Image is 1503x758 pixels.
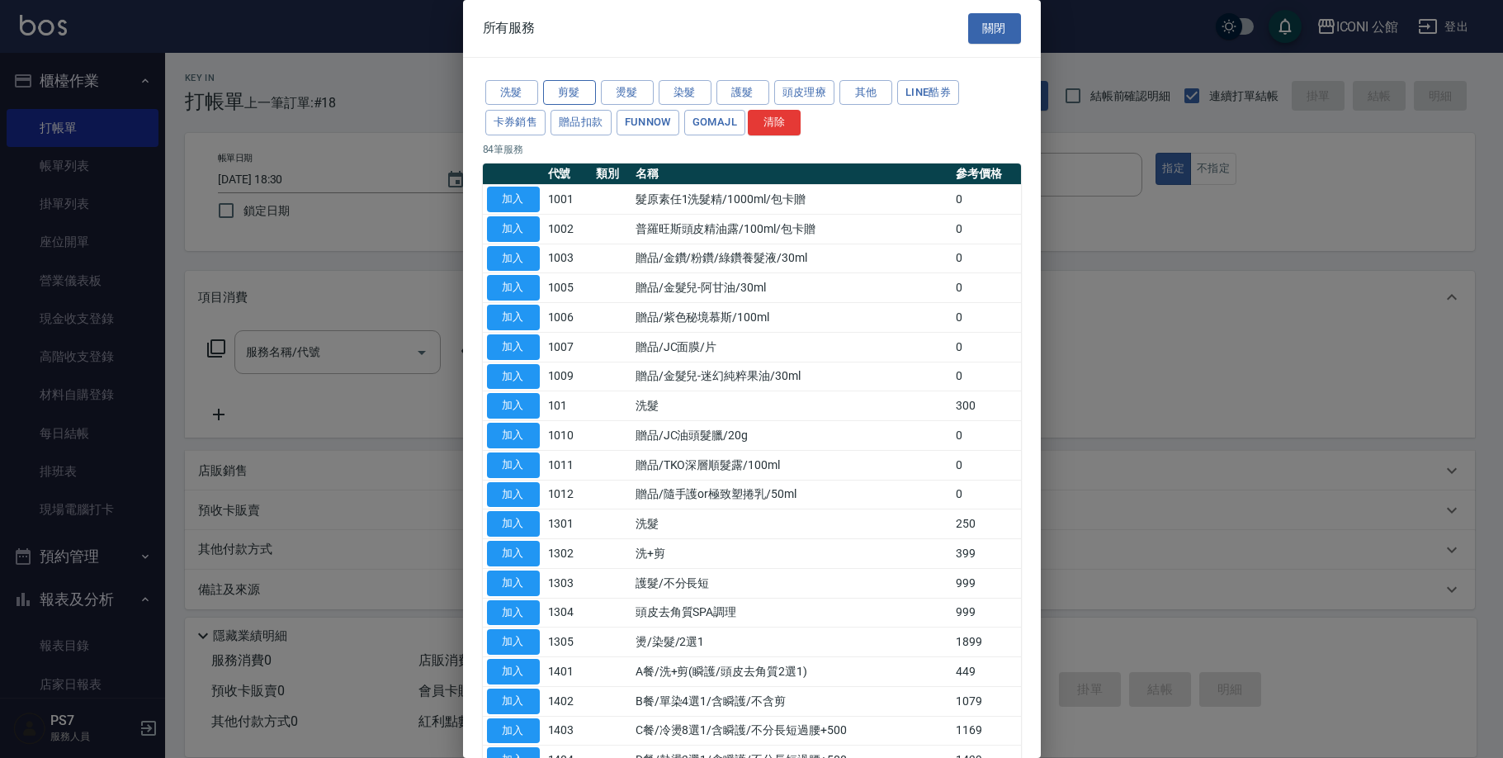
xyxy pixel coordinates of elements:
[544,657,592,687] td: 1401
[952,480,1021,509] td: 0
[952,628,1021,657] td: 1899
[952,686,1021,716] td: 1079
[487,452,540,478] button: 加入
[487,718,540,744] button: 加入
[631,509,952,539] td: 洗髮
[617,110,679,135] button: FUNNOW
[631,303,952,333] td: 贈品/紫色秘境慕斯/100ml
[631,480,952,509] td: 贈品/隨手護or極致塑捲乳/50ml
[952,185,1021,215] td: 0
[487,571,540,596] button: 加入
[774,80,835,106] button: 頭皮理療
[631,362,952,391] td: 贈品/金髮兒-迷幻純粹果油/30ml
[952,244,1021,273] td: 0
[485,80,538,106] button: 洗髮
[543,80,596,106] button: 剪髮
[631,539,952,569] td: 洗+剪
[544,509,592,539] td: 1301
[487,511,540,537] button: 加入
[601,80,654,106] button: 燙髮
[487,689,540,714] button: 加入
[631,686,952,716] td: B餐/單染4選1/含瞬護/不含剪
[592,163,631,185] th: 類別
[544,568,592,598] td: 1303
[716,80,769,106] button: 護髮
[544,273,592,303] td: 1005
[952,509,1021,539] td: 250
[631,628,952,657] td: 燙/染髮/2選1
[487,482,540,508] button: 加入
[483,142,1021,157] p: 84 筆服務
[487,187,540,212] button: 加入
[952,273,1021,303] td: 0
[544,332,592,362] td: 1007
[631,716,952,746] td: C餐/冷燙8選1/含瞬護/不分長短過腰+500
[839,80,892,106] button: 其他
[952,214,1021,244] td: 0
[631,332,952,362] td: 贈品/JC面膜/片
[487,659,540,685] button: 加入
[544,716,592,746] td: 1403
[631,568,952,598] td: 護髮/不分長短
[952,163,1021,185] th: 參考價格
[551,110,612,135] button: 贈品扣款
[631,657,952,687] td: A餐/洗+剪(瞬護/頭皮去角質2選1)
[487,600,540,626] button: 加入
[544,244,592,273] td: 1003
[952,421,1021,451] td: 0
[659,80,711,106] button: 染髮
[631,244,952,273] td: 贈品/金鑽/粉鑽/綠鑽養髮液/30ml
[952,657,1021,687] td: 449
[631,598,952,628] td: 頭皮去角質SPA調理
[684,110,745,135] button: GOMAJL
[544,598,592,628] td: 1304
[631,185,952,215] td: 髮原素任1洗髮精/1000ml/包卡贈
[952,332,1021,362] td: 0
[952,362,1021,391] td: 0
[487,541,540,566] button: 加入
[544,185,592,215] td: 1001
[952,391,1021,421] td: 300
[544,450,592,480] td: 1011
[487,334,540,360] button: 加入
[631,391,952,421] td: 洗髮
[487,393,540,419] button: 加入
[748,110,801,135] button: 清除
[952,568,1021,598] td: 999
[544,391,592,421] td: 101
[487,246,540,272] button: 加入
[487,364,540,390] button: 加入
[487,629,540,655] button: 加入
[483,20,536,36] span: 所有服務
[487,216,540,242] button: 加入
[631,214,952,244] td: 普羅旺斯頭皮精油露/100ml/包卡贈
[544,539,592,569] td: 1302
[544,362,592,391] td: 1009
[544,163,592,185] th: 代號
[952,450,1021,480] td: 0
[485,110,546,135] button: 卡券銷售
[487,275,540,301] button: 加入
[631,421,952,451] td: 贈品/JC油頭髮臘/20g
[631,450,952,480] td: 贈品/TKO深層順髮露/100ml
[544,214,592,244] td: 1002
[544,628,592,657] td: 1305
[897,80,959,106] button: LINE酷券
[631,163,952,185] th: 名稱
[952,303,1021,333] td: 0
[487,423,540,448] button: 加入
[952,716,1021,746] td: 1169
[544,686,592,716] td: 1402
[544,480,592,509] td: 1012
[952,598,1021,628] td: 999
[952,539,1021,569] td: 399
[544,421,592,451] td: 1010
[968,13,1021,44] button: 關閉
[631,273,952,303] td: 贈品/金髮兒-阿甘油/30ml
[544,303,592,333] td: 1006
[487,305,540,330] button: 加入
